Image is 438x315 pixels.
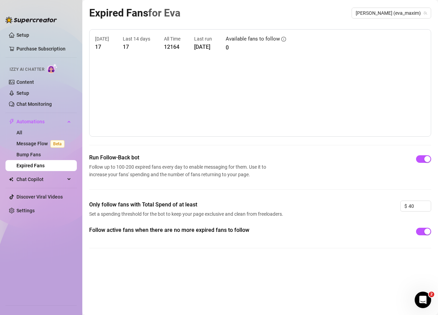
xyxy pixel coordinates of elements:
a: Expired Fans [16,163,45,168]
article: 12164 [164,43,180,51]
a: Bump Fans [16,152,41,157]
input: 0.00 [409,201,431,211]
span: Follow up to 100-200 expired fans every day to enable messaging for them. Use it to increase your... [89,163,269,178]
span: info-circle [281,37,286,42]
article: 0 [226,43,286,52]
article: All Time [164,35,180,43]
article: 17 [123,43,150,51]
a: Purchase Subscription [16,43,71,54]
a: All [16,130,22,135]
a: Content [16,79,34,85]
span: Automations [16,116,65,127]
article: 17 [95,43,109,51]
span: team [423,11,427,15]
a: Chat Monitoring [16,101,52,107]
span: Only follow fans with Total Spend of at least [89,201,285,209]
img: Chat Copilot [9,177,13,182]
a: Discover Viral Videos [16,194,63,200]
img: logo-BBDzfeDw.svg [5,16,57,23]
article: Last 14 days [123,35,150,43]
a: Setup [16,90,29,96]
span: 2 [429,292,434,297]
a: Setup [16,32,29,38]
img: AI Chatter [47,64,58,74]
span: Izzy AI Chatter [10,66,44,73]
article: [DATE] [194,43,212,51]
article: Expired Fans [89,5,180,21]
span: for Eva [148,7,180,19]
span: Run Follow-Back bot [89,154,269,162]
span: Beta [50,140,64,148]
a: Settings [16,208,35,213]
span: Eva (eva_maxim) [356,8,427,18]
article: Last run [194,35,212,43]
span: Set a spending threshold for the bot to keep your page exclusive and clean from freeloaders. [89,210,285,218]
iframe: Intercom live chat [415,292,431,308]
a: Message FlowBeta [16,141,67,146]
span: Chat Copilot [16,174,65,185]
article: [DATE] [95,35,109,43]
span: Follow active fans when there are no more expired fans to follow [89,226,285,234]
article: Available fans to follow [226,35,280,43]
span: thunderbolt [9,119,14,124]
